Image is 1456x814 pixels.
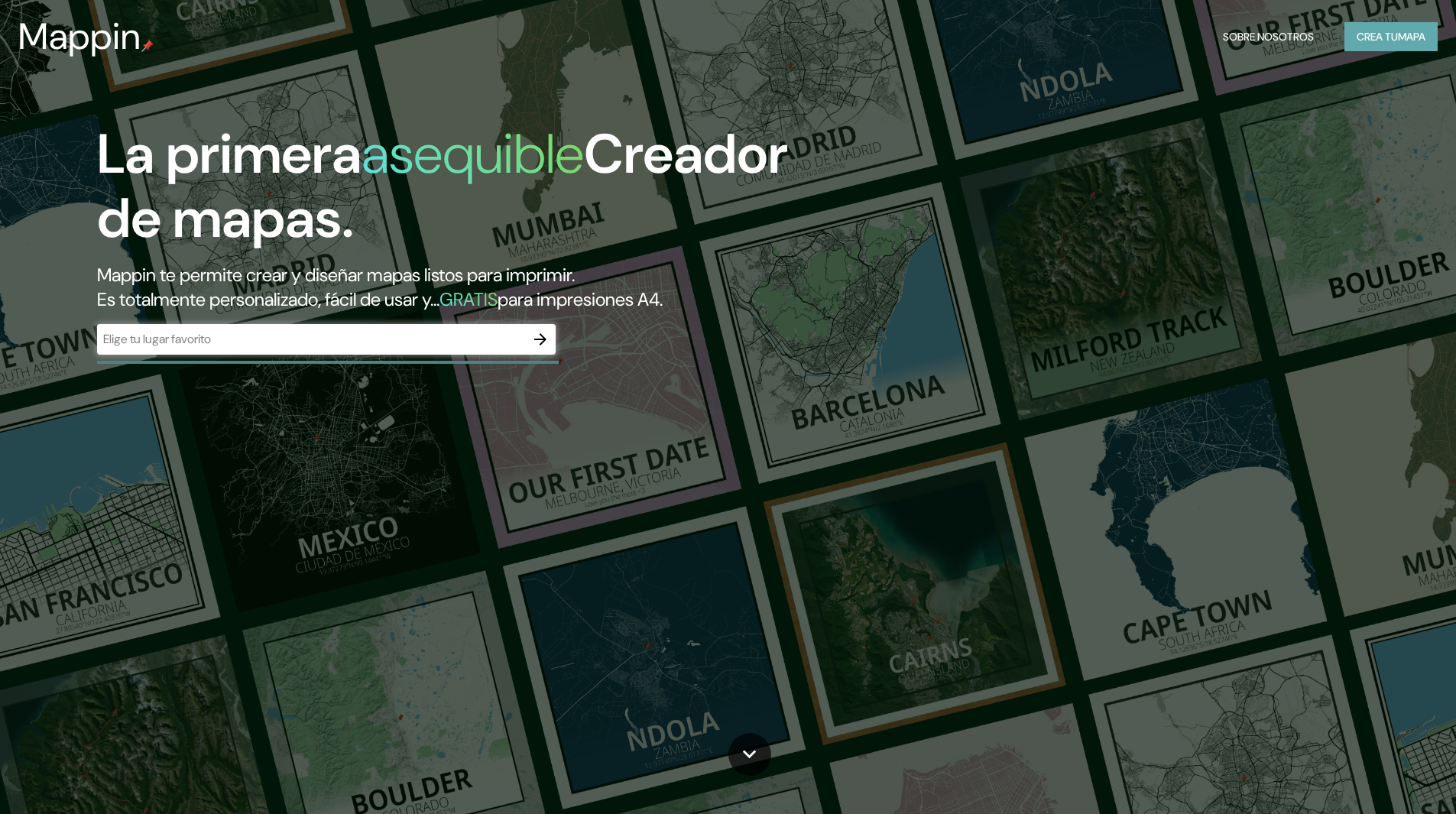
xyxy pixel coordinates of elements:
[1223,30,1314,44] font: Sobre nosotros
[1217,22,1320,51] button: Sobre nosotros
[97,263,575,287] font: Mappin te permite crear y diseñar mapas listos para imprimir.
[97,330,525,348] input: Elige tu lugar favorito
[498,287,663,311] font: para impresiones A4.
[1398,30,1425,44] font: mapa
[97,118,362,190] font: La primera
[97,287,439,311] font: Es totalmente personalizado, fácil de usar y...
[97,118,788,254] font: Creador de mapas.
[1357,30,1398,44] font: Crea tu
[1344,22,1438,51] button: Crea tumapa
[439,287,498,311] font: GRATIS
[362,118,584,190] font: asequible
[141,40,154,52] img: pin de mapeo
[18,12,141,60] font: Mappin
